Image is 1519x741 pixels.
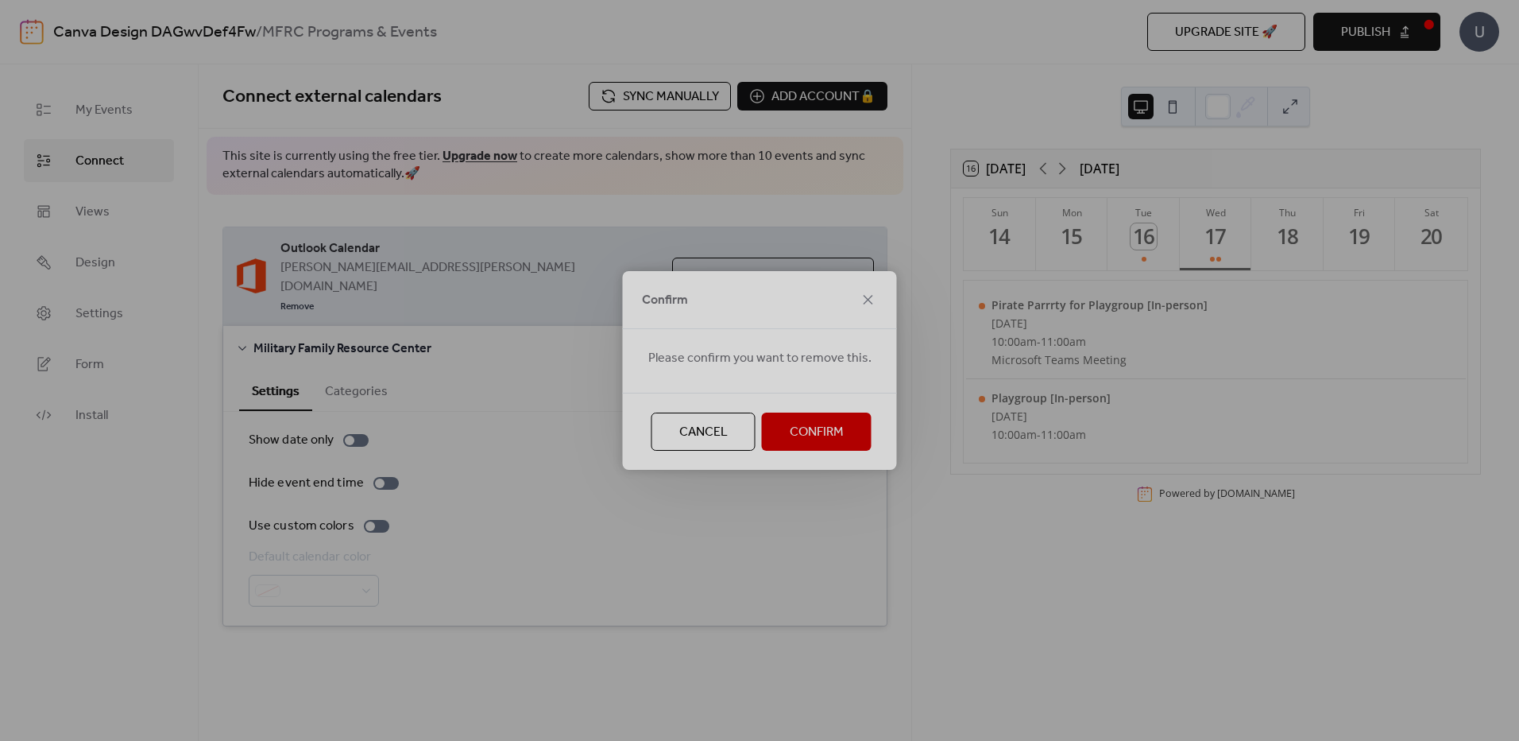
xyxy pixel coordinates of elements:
button: Confirm [762,413,872,451]
span: Please confirm you want to remove this. [648,349,872,368]
button: Cancel [651,413,756,451]
span: Confirm [642,291,688,310]
span: Confirm [790,423,844,442]
span: Cancel [679,423,728,442]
